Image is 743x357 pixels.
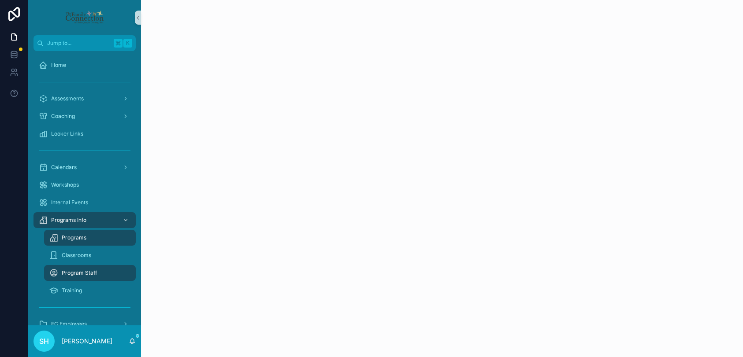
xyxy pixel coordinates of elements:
a: Assessments [33,91,136,107]
span: Assessments [51,95,84,102]
a: Training [44,283,136,298]
a: Home [33,57,136,73]
a: Classrooms [44,247,136,263]
a: Calendars [33,159,136,175]
span: Program Staff [62,269,97,276]
button: Jump to...K [33,35,136,51]
span: Home [51,62,66,69]
span: Programs Info [51,217,86,224]
span: Programs [62,234,86,241]
p: [PERSON_NAME] [62,337,112,346]
a: Coaching [33,108,136,124]
a: Internal Events [33,195,136,210]
a: Workshops [33,177,136,193]
a: Programs [44,230,136,246]
span: Looker Links [51,130,83,137]
a: FC Employees [33,316,136,332]
span: Coaching [51,113,75,120]
span: FC Employees [51,320,87,328]
span: Jump to... [47,40,110,47]
a: Looker Links [33,126,136,142]
div: scrollable content [28,51,141,325]
img: App logo [65,11,104,25]
span: Training [62,287,82,294]
a: Programs Info [33,212,136,228]
a: Program Staff [44,265,136,281]
span: SH [39,336,49,346]
span: Calendars [51,164,77,171]
span: Workshops [51,181,79,188]
span: Internal Events [51,199,88,206]
span: Classrooms [62,252,91,259]
span: K [124,40,131,47]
